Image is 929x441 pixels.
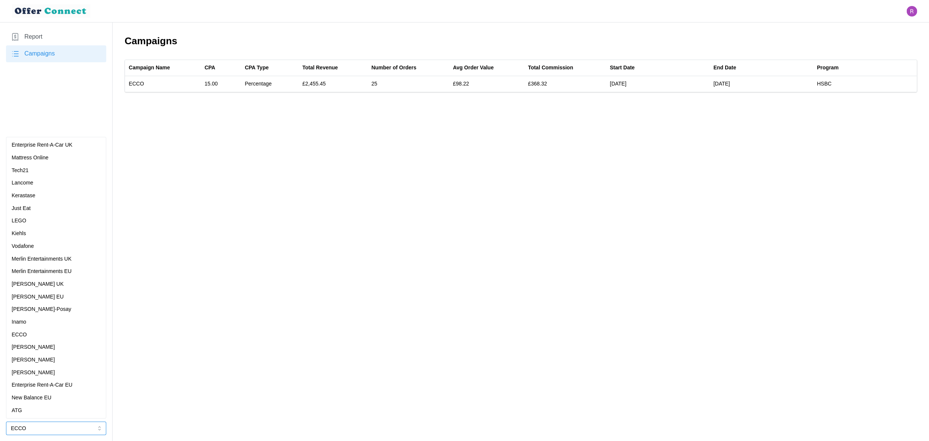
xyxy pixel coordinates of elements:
img: Ryan Gribben [906,6,917,16]
p: Inamo [12,318,26,326]
td: £98.22 [449,76,524,92]
p: LEGO [12,217,26,225]
a: Campaigns [6,45,106,62]
img: loyalBe Logo [12,4,90,18]
td: £368.32 [524,76,606,92]
p: Vodafone [12,242,34,250]
p: [PERSON_NAME] [12,369,55,377]
div: Campaign Name [129,64,170,72]
td: [DATE] [709,76,813,92]
p: ECCO [12,331,27,339]
p: Just Eat [12,204,31,213]
p: Tech21 [12,166,29,175]
p: Mattress Online [12,154,48,162]
p: ATG [12,406,22,415]
span: Report [24,32,42,42]
div: Program [817,64,839,72]
p: Kiehls [12,229,26,238]
p: [PERSON_NAME]-Posay [12,305,71,313]
td: HSBC [813,76,917,92]
p: New Balance EU [12,394,51,402]
p: Lancome [12,179,33,187]
p: [PERSON_NAME] [12,343,55,351]
p: [PERSON_NAME] UK [12,280,63,288]
td: 15.00 [201,76,241,92]
p: [PERSON_NAME] [12,356,55,364]
td: ECCO [125,76,201,92]
div: Start Date [610,64,634,72]
span: Campaigns [24,49,55,58]
p: [PERSON_NAME] EU [12,293,63,301]
div: End Date [713,64,736,72]
button: ECCO [6,421,106,435]
td: [DATE] [606,76,709,92]
div: Total Commission [528,64,573,72]
p: Merlin Entertainments UK [12,255,72,263]
a: Report [6,28,106,45]
p: Merlin Entertainments EU [12,267,72,276]
div: CPA Type [245,64,269,72]
div: Total Revenue [302,64,338,72]
div: CPA [205,64,215,72]
td: Percentage [241,76,298,92]
div: Number of Orders [371,64,416,72]
td: £2,455.45 [298,76,367,92]
p: Enterprise Rent-A-Car UK [12,141,72,149]
td: 25 [367,76,449,92]
h2: Campaigns [125,34,917,48]
p: Enterprise Rent-A-Car EU [12,381,72,389]
div: Avg Order Value [453,64,494,72]
p: Kerastase [12,192,35,200]
button: Open user button [906,6,917,16]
